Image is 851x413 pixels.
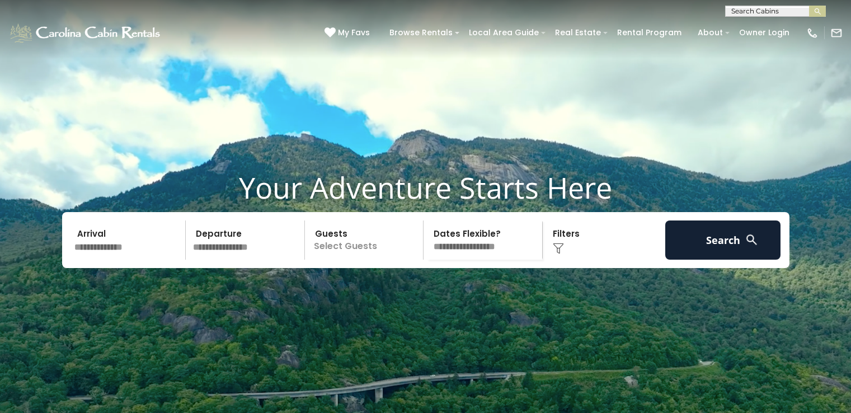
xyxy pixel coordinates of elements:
img: filter--v1.png [553,243,564,254]
a: About [692,24,728,41]
button: Search [665,220,781,260]
img: search-regular-white.png [745,233,759,247]
a: Local Area Guide [463,24,544,41]
p: Select Guests [308,220,424,260]
span: My Favs [338,27,370,39]
img: phone-regular-white.png [806,27,819,39]
img: White-1-1-2.png [8,22,163,44]
img: mail-regular-white.png [830,27,843,39]
a: Real Estate [549,24,606,41]
a: Rental Program [612,24,687,41]
h1: Your Adventure Starts Here [8,170,843,205]
a: Owner Login [734,24,795,41]
a: Browse Rentals [384,24,458,41]
a: My Favs [325,27,373,39]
